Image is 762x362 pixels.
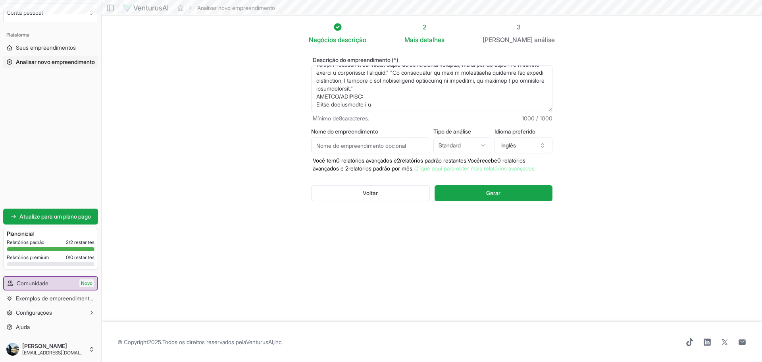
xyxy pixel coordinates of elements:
font: [EMAIL_ADDRESS][DOMAIN_NAME] [22,350,100,356]
font: Descrição do empreendimento (*) [313,56,398,63]
font: recebe [480,157,497,164]
a: Ajuda [3,321,98,333]
font: [PERSON_NAME] [22,343,67,349]
font: 0 [497,157,501,164]
font: 0 [66,254,69,260]
font: Inc. [274,339,283,345]
font: Novo [81,280,92,286]
a: VenturusAI, [246,339,274,345]
font: Configurações [16,309,52,316]
font: 0 [336,157,340,164]
font: 8 [339,115,342,122]
font: e [394,157,397,164]
font: Voltar [363,190,378,196]
font: Comunidade [17,280,48,287]
input: Nome do empreendimento opcional [311,137,430,153]
font: Todos os direitos reservados pela [162,339,246,345]
button: Voltar [311,185,430,201]
font: Inglês [501,142,516,149]
font: [PERSON_NAME] [483,36,533,44]
font: 2 [397,157,400,164]
font: Você [468,157,480,164]
a: Atualize para um plano pago [3,209,98,225]
button: Gerar [435,185,552,201]
font: 1000 / 1000 [522,115,552,122]
font: 2 [70,239,73,245]
font: Atualize para um plano pago [19,213,91,220]
a: Analisar novo empreendimento [3,56,98,68]
font: Gerar [486,190,500,196]
font: Relatórios premium [7,254,49,260]
a: Seus empreendimentos [3,41,98,54]
font: 2 [66,239,69,245]
img: ACg8ocL-pBSijqTBSs8Z8csfPOez2AIRC7cW73licG8cy3ZSuVqU7LCj=s96-c [6,343,19,356]
font: © Copyright [117,339,148,345]
font: inicial [20,230,34,237]
font: Plano [7,230,20,237]
a: ComunidadeNovo [4,277,97,290]
font: / [69,239,70,245]
font: restantes [74,254,94,260]
font: restantes [74,239,94,245]
font: Nome do empreendimento [311,128,378,135]
font: 0 [70,254,73,260]
button: [PERSON_NAME][EMAIL_ADDRESS][DOMAIN_NAME] [3,340,98,359]
font: 2 [345,165,348,172]
font: Mais [404,36,418,44]
font: Você tem [313,157,336,164]
font: Analisar novo empreendimento [16,58,95,65]
font: Exemplos de empreendimentos [16,295,95,302]
font: Clique aqui para obter mais relatórios avançados. [414,165,536,172]
font: relatórios avançados [341,157,392,164]
a: Exemplos de empreendimentos [3,292,98,305]
font: Seus empreendimentos [16,44,76,51]
font: 2 [423,23,426,31]
font: relatórios padrão restantes. [400,157,468,164]
font: Relatórios padrão [7,239,44,245]
font: Negócios [309,36,336,44]
font: descrição [338,36,366,44]
font: caracteres. [342,115,369,122]
font: detalhes [420,36,444,44]
font: Ajuda [16,323,30,330]
font: análise [534,36,555,44]
font: 2025. [148,339,162,345]
font: Tipo de análise [433,128,471,135]
font: Plataforma [6,32,29,38]
font: / [69,254,70,260]
font: relatórios padrão por mês. [348,165,414,172]
font: 3 [517,23,521,31]
button: Configurações [3,306,98,319]
font: Mínimo de [313,115,339,122]
font: Idioma preferido [495,128,535,135]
